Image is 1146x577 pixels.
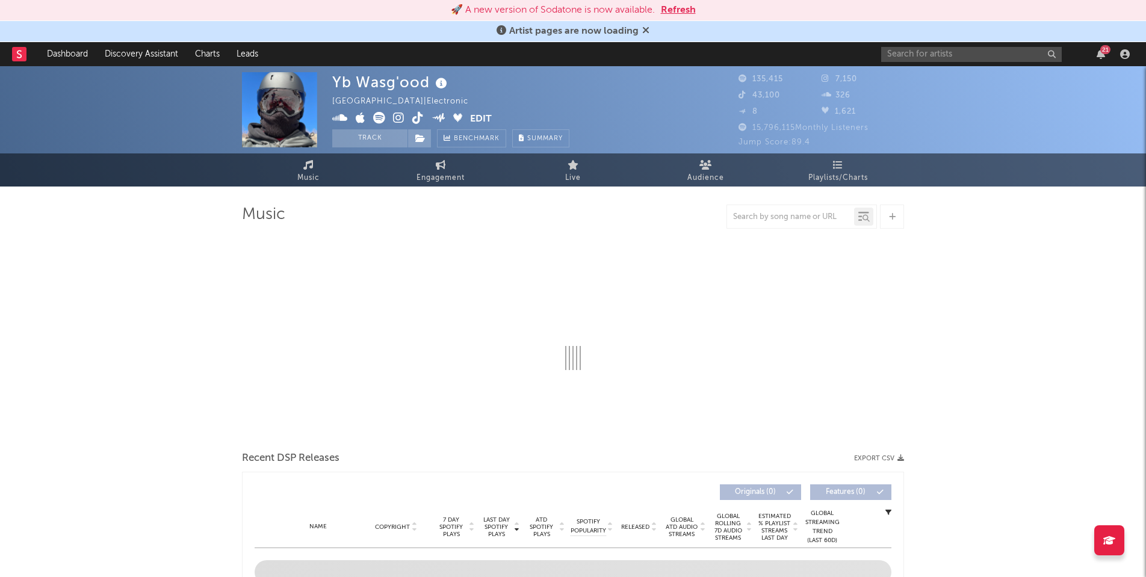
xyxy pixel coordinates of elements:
a: Audience [639,153,772,187]
span: ATD Spotify Plays [525,516,557,538]
a: Leads [228,42,267,66]
span: 8 [739,108,758,116]
div: 21 [1100,45,1110,54]
span: Audience [687,171,724,185]
button: Summary [512,129,569,147]
span: Engagement [417,171,465,185]
span: 326 [822,91,850,99]
a: Playlists/Charts [772,153,904,187]
button: Track [332,129,407,147]
span: Summary [527,135,563,142]
button: Features(0) [810,484,891,500]
div: 🚀 A new version of Sodatone is now available. [451,3,655,17]
span: 15,796,115 Monthly Listeners [739,124,869,132]
div: [GEOGRAPHIC_DATA] | Electronic [332,94,482,109]
a: Live [507,153,639,187]
a: Discovery Assistant [96,42,187,66]
span: 1,621 [822,108,856,116]
span: Benchmark [454,132,500,146]
span: Copyright [375,523,410,531]
button: Originals(0) [720,484,801,500]
a: Dashboard [39,42,96,66]
span: Global ATD Audio Streams [665,516,698,538]
span: Dismiss [642,26,649,36]
button: Edit [470,112,492,127]
div: Yb Wasg'ood [332,72,450,92]
span: Live [565,171,581,185]
a: Engagement [374,153,507,187]
span: Global Rolling 7D Audio Streams [711,513,745,542]
span: Music [297,171,320,185]
span: Spotify Popularity [571,517,606,535]
a: Music [242,153,374,187]
span: 7,150 [822,75,857,83]
a: Benchmark [437,129,506,147]
span: Features ( 0 ) [818,489,873,496]
span: 135,415 [739,75,783,83]
span: Last Day Spotify Plays [480,516,512,538]
span: Recent DSP Releases [242,451,339,466]
span: Estimated % Playlist Streams Last Day [758,513,791,542]
button: Refresh [661,3,696,17]
a: Charts [187,42,228,66]
div: Name [279,522,358,531]
span: 7 Day Spotify Plays [435,516,467,538]
span: Playlists/Charts [808,171,868,185]
span: Jump Score: 89.4 [739,138,810,146]
span: Released [621,523,649,531]
span: Artist pages are now loading [509,26,639,36]
input: Search by song name or URL [727,212,854,222]
span: 43,100 [739,91,780,99]
button: 21 [1097,49,1105,59]
span: Originals ( 0 ) [728,489,783,496]
div: Global Streaming Trend (Last 60D) [804,509,840,545]
button: Export CSV [854,455,904,462]
input: Search for artists [881,47,1062,62]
